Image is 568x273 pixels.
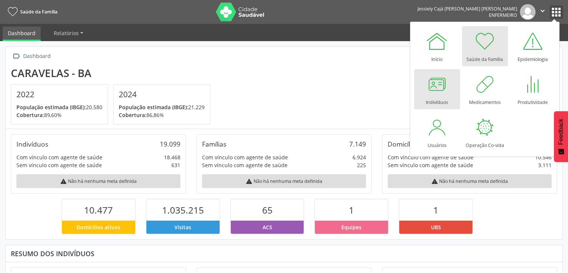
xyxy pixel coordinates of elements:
[162,204,204,216] span: 1.035.215
[341,223,361,231] span: Equipes
[246,178,252,185] i: warning
[202,140,226,148] div: Famílias
[349,204,354,216] span: 1
[489,12,517,18] span: Enfermeiro
[119,90,205,99] h4: 2024
[119,103,205,111] p: 21.229
[3,27,41,41] a: Dashboard
[388,161,473,169] div: Sem vínculo com agente de saúde
[462,69,508,109] a: Medicamentos
[520,4,536,20] img: img
[16,161,102,169] div: Sem vínculo com agente de saúde
[357,161,366,169] div: 225
[418,6,517,12] div: Jessiely Cajá [PERSON_NAME] [PERSON_NAME]
[11,67,215,79] div: Caravelas - BA
[16,104,86,111] span: População estimada (IBGE):
[174,223,191,231] span: Visitas
[431,223,441,231] span: UBS
[510,69,556,109] a: Produtividade
[16,153,102,161] div: Com vínculo com agente de saúde
[20,9,58,15] span: Saúde da Família
[119,111,205,119] p: 86,86%
[119,111,146,119] span: Cobertura:
[164,153,180,161] div: 18.468
[202,161,288,169] div: Sem vínculo com agente de saúde
[263,223,272,231] span: ACS
[171,161,180,169] div: 631
[202,153,288,161] div: Com vínculo com agente de saúde
[262,204,273,216] span: 65
[11,51,22,62] i: 
[388,140,419,148] div: Domicílios
[538,7,547,15] i: 
[22,51,52,62] div: Dashboard
[16,90,102,99] h4: 2022
[388,153,474,161] div: Com vínculo com agente de saúde
[353,153,366,161] div: 6.924
[349,140,366,148] div: 7.149
[414,69,460,109] a: Indivíduos
[433,204,438,216] span: 1
[414,112,460,152] a: Usuários
[84,204,113,216] span: 10.477
[538,161,552,169] div: 3.111
[554,111,568,162] button: Feedback - Mostrar pesquisa
[11,249,557,258] div: Resumo dos indivíduos
[16,103,102,111] p: 20.580
[60,178,67,185] i: warning
[16,140,48,148] div: Indivíduos
[16,174,180,188] div: Não há nenhuma meta definida
[119,104,188,111] span: População estimada (IBGE):
[388,174,552,188] div: Não há nenhuma meta definida
[558,119,564,145] span: Feedback
[16,111,44,119] span: Cobertura:
[414,26,460,66] a: Início
[49,27,89,40] a: Relatórios
[16,111,102,119] p: 89,60%
[550,6,563,19] button: apps
[5,6,58,18] a: Saúde da Família
[160,140,180,148] div: 19.099
[77,223,120,231] span: Domicílios ativos
[535,153,552,161] div: 10.546
[536,4,550,20] button: 
[431,178,438,185] i: warning
[462,26,508,66] a: Saúde da Família
[510,26,556,66] a: Epidemiologia
[462,112,508,152] a: Operação Co-vida
[11,51,52,62] a:  Dashboard
[202,174,366,188] div: Não há nenhuma meta definida
[54,30,79,37] span: Relatórios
